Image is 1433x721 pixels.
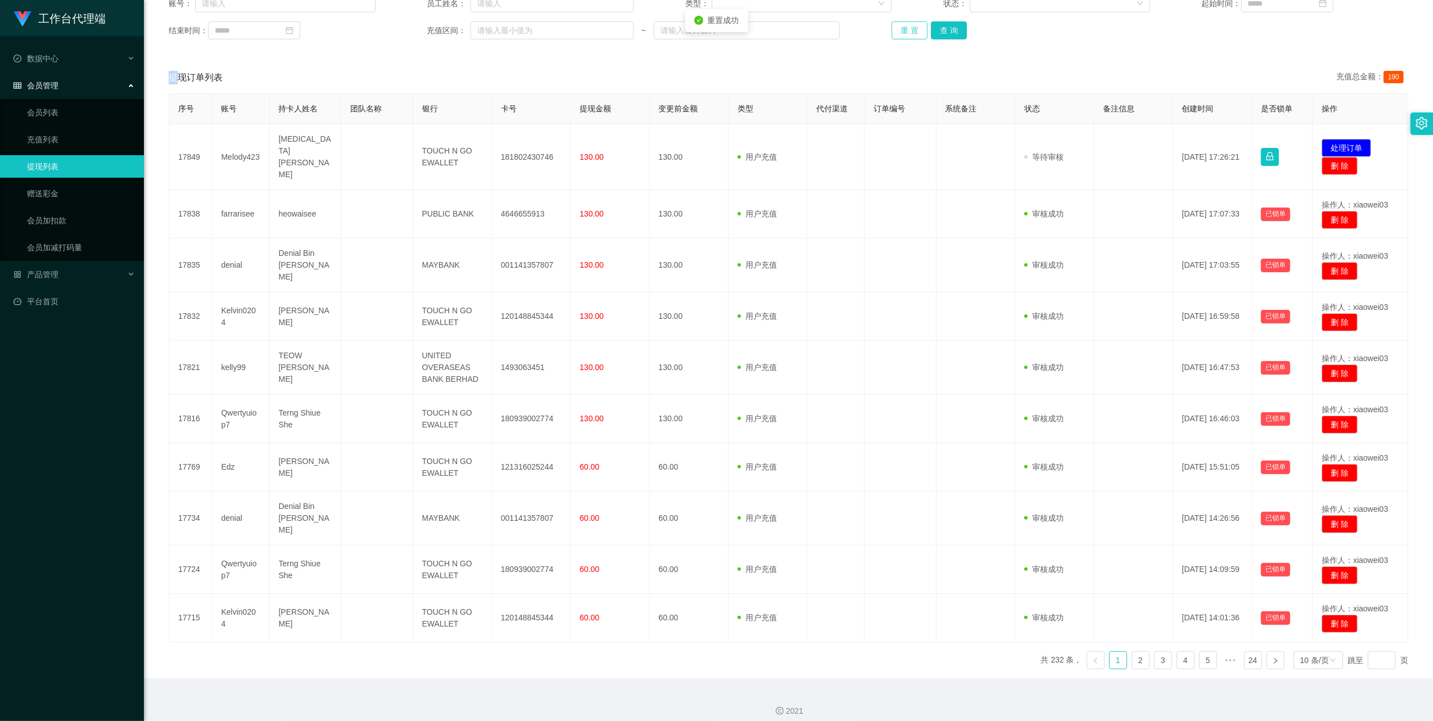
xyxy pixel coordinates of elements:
button: 查 询 [931,21,967,39]
a: 2 [1132,652,1149,669]
td: TOUCH N GO EWALLET [413,443,492,492]
span: 130.00 [580,152,604,161]
span: 系统备注 [946,104,977,113]
span: 操作人：xiaowei03 [1322,251,1388,260]
i: icon: check-circle [694,16,703,25]
div: 跳至 页 [1348,651,1408,669]
span: 130.00 [580,414,604,423]
td: denial [213,238,270,292]
li: 3 [1154,651,1172,669]
span: 提现订单列表 [169,71,223,84]
span: 团队名称 [350,104,382,113]
span: 用户充值 [738,260,777,269]
td: [DATE] 14:26:56 [1173,492,1252,546]
span: 用户充值 [738,613,777,622]
span: 操作人：xiaowei03 [1322,504,1388,513]
span: 订单编号 [874,104,905,113]
td: TOUCH N GO EWALLET [413,124,492,190]
button: 处理订单 [1322,139,1371,157]
i: 图标: appstore-o [13,271,21,278]
td: 001141357807 [492,238,571,292]
li: 5 [1199,651,1217,669]
span: 60.00 [580,513,599,522]
button: 重 置 [892,21,928,39]
td: MAYBANK [413,238,492,292]
button: 删 除 [1322,262,1358,280]
td: 17821 [169,341,213,395]
td: 17816 [169,395,213,443]
td: 60.00 [650,443,729,492]
a: 4 [1177,652,1194,669]
a: 会员列表 [27,101,135,124]
button: 已锁单 [1261,259,1290,272]
span: 产品管理 [13,270,58,279]
td: 130.00 [650,341,729,395]
a: 1 [1110,652,1127,669]
td: Kelvin0204 [213,594,270,642]
span: 操作人：xiaowei03 [1322,556,1388,565]
span: 操作人：xiaowei03 [1322,354,1388,363]
span: 备注信息 [1103,104,1134,113]
button: 删 除 [1322,515,1358,533]
span: 操作 [1322,104,1337,113]
span: 操作人：xiaowei03 [1322,200,1388,209]
span: 序号 [178,104,194,113]
td: Terng Shiue She [270,546,342,594]
li: 上一页 [1087,651,1105,669]
span: 190 [1384,71,1404,83]
i: 图标: check-circle-o [13,55,21,62]
span: ~ [634,25,654,37]
div: 10 条/页 [1300,652,1329,669]
td: Melody423 [213,124,270,190]
td: 17769 [169,443,213,492]
td: [DATE] 16:59:58 [1173,292,1252,341]
span: 充值区间： [427,25,470,37]
div: 充值总金额： [1336,71,1408,84]
td: 60.00 [650,546,729,594]
td: kelly99 [213,341,270,395]
td: [PERSON_NAME] [270,292,342,341]
span: 审核成功 [1024,565,1064,574]
td: 120148845344 [492,594,571,642]
td: [DATE] 17:26:21 [1173,124,1252,190]
span: ••• [1222,651,1240,669]
span: 130.00 [580,260,604,269]
td: 130.00 [650,292,729,341]
td: 17832 [169,292,213,341]
a: 3 [1155,652,1172,669]
td: [DATE] 17:03:55 [1173,238,1252,292]
td: [MEDICAL_DATA][PERSON_NAME] [270,124,342,190]
td: denial [213,492,270,546]
span: 审核成功 [1024,513,1064,522]
td: [DATE] 16:46:03 [1173,395,1252,443]
span: 代付渠道 [816,104,848,113]
td: Qwertyuiop7 [213,395,270,443]
td: [DATE] 16:47:53 [1173,341,1252,395]
span: 卡号 [501,104,517,113]
li: 共 232 条， [1041,651,1082,669]
span: 审核成功 [1024,260,1064,269]
td: [DATE] 17:07:33 [1173,190,1252,238]
td: farrarisee [213,190,270,238]
span: 操作人：xiaowei03 [1322,453,1388,462]
a: 5 [1200,652,1217,669]
a: 充值列表 [27,128,135,151]
i: 图标: right [1272,657,1279,664]
span: 用户充值 [738,363,777,372]
span: 重置成功 [708,16,739,25]
td: 17734 [169,492,213,546]
button: 删 除 [1322,364,1358,382]
a: 赠送彩金 [27,182,135,205]
td: 17715 [169,594,213,642]
span: 结束时间： [169,25,208,37]
td: 001141357807 [492,492,571,546]
span: 用户充值 [738,513,777,522]
span: 审核成功 [1024,363,1064,372]
span: 130.00 [580,312,604,321]
td: [PERSON_NAME] [270,594,342,642]
a: 图标: dashboard平台首页 [13,290,135,313]
span: 用户充值 [738,152,777,161]
button: 已锁单 [1261,512,1290,525]
span: 用户充值 [738,414,777,423]
td: [DATE] 14:09:59 [1173,546,1252,594]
